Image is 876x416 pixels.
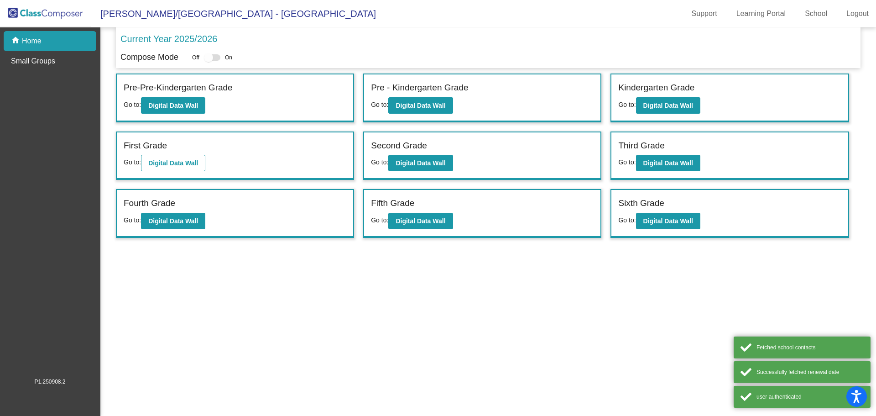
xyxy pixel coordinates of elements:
[148,217,198,225] b: Digital Data Wall
[192,53,199,62] span: Off
[124,81,233,95] label: Pre-Pre-Kindergarten Grade
[11,36,22,47] mat-icon: home
[396,217,445,225] b: Digital Data Wall
[636,155,700,171] button: Digital Data Wall
[618,197,664,210] label: Sixth Grade
[618,158,636,166] span: Go to:
[388,155,453,171] button: Digital Data Wall
[756,368,864,376] div: Successfully fetched renewal date
[141,213,205,229] button: Digital Data Wall
[729,6,793,21] a: Learning Portal
[120,51,178,63] p: Compose Mode
[618,101,636,108] span: Go to:
[148,159,198,167] b: Digital Data Wall
[371,197,414,210] label: Fifth Grade
[618,139,664,153] label: Third Grade
[756,393,864,401] div: user authenticated
[643,102,693,109] b: Digital Data Wall
[11,56,55,67] p: Small Groups
[839,6,876,21] a: Logout
[636,213,700,229] button: Digital Data Wall
[684,6,725,21] a: Support
[396,102,445,109] b: Digital Data Wall
[141,97,205,114] button: Digital Data Wall
[798,6,834,21] a: School
[618,216,636,224] span: Go to:
[756,343,864,352] div: Fetched school contacts
[124,139,167,153] label: First Grade
[371,216,388,224] span: Go to:
[124,216,141,224] span: Go to:
[371,101,388,108] span: Go to:
[388,97,453,114] button: Digital Data Wall
[91,6,376,21] span: [PERSON_NAME]/[GEOGRAPHIC_DATA] - [GEOGRAPHIC_DATA]
[124,158,141,166] span: Go to:
[141,155,205,171] button: Digital Data Wall
[371,158,388,166] span: Go to:
[643,217,693,225] b: Digital Data Wall
[388,213,453,229] button: Digital Data Wall
[636,97,700,114] button: Digital Data Wall
[124,197,175,210] label: Fourth Grade
[124,101,141,108] span: Go to:
[120,32,217,46] p: Current Year 2025/2026
[22,36,42,47] p: Home
[371,81,468,95] label: Pre - Kindergarten Grade
[396,159,445,167] b: Digital Data Wall
[148,102,198,109] b: Digital Data Wall
[225,53,232,62] span: On
[643,159,693,167] b: Digital Data Wall
[371,139,427,153] label: Second Grade
[618,81,694,95] label: Kindergarten Grade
